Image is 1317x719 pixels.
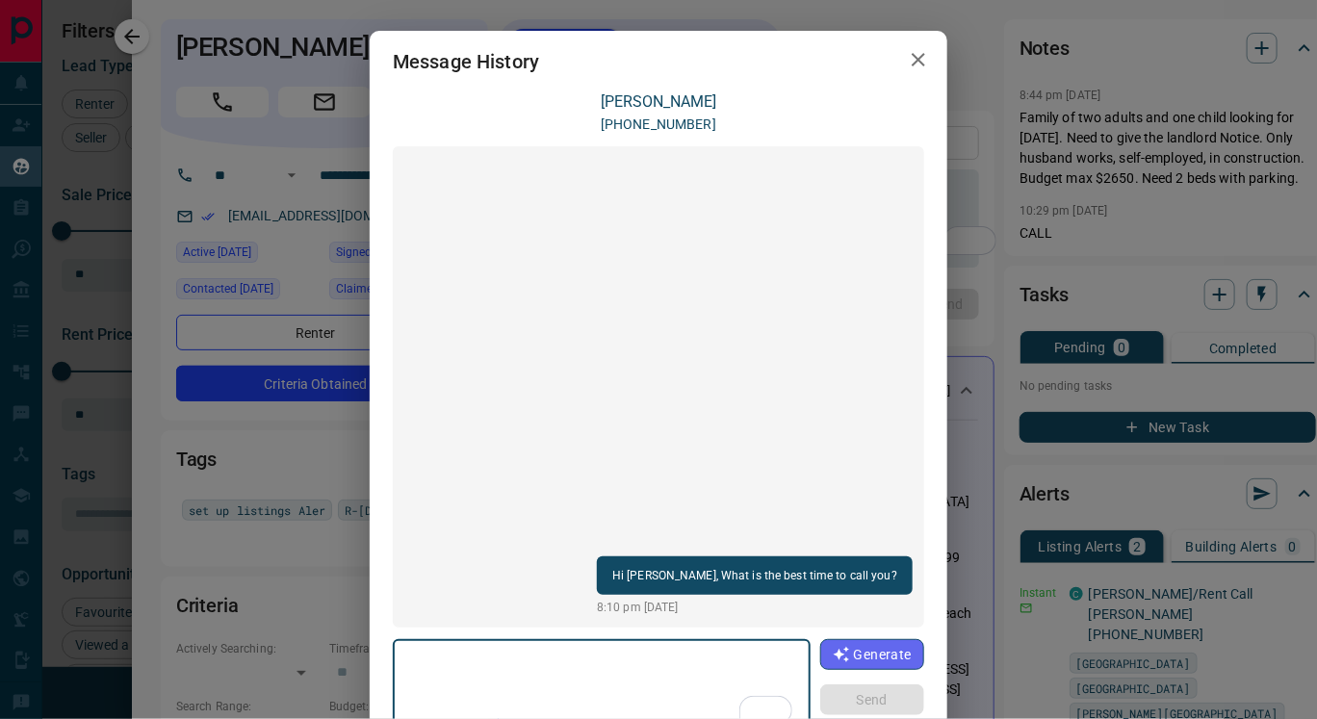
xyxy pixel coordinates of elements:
p: [PHONE_NUMBER] [601,115,716,135]
p: Hi [PERSON_NAME], What is the best time to call you? [612,564,897,587]
p: 8:10 pm [DATE] [597,599,913,616]
a: [PERSON_NAME] [601,92,716,111]
h2: Message History [370,31,562,92]
button: Generate [820,639,924,670]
